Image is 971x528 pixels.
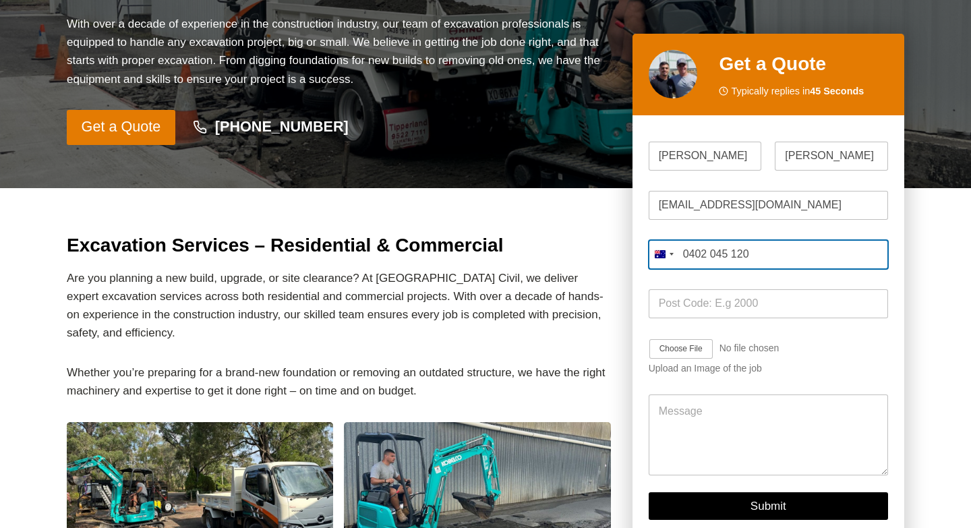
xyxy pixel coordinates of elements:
p: With over a decade of experience in the construction industry, our team of excavation professiona... [67,15,611,88]
input: Email [649,191,888,220]
button: Submit [649,493,888,521]
strong: [PHONE_NUMBER] [215,118,349,135]
input: Last Name [775,142,888,171]
span: Typically replies in [731,84,864,99]
input: Post Code: E.g 2000 [649,289,888,318]
input: First Name [649,142,762,171]
button: Selected country [649,240,678,269]
h2: Excavation Services – Residential & Commercial [67,231,611,260]
p: Whether you’re preparing for a brand-new foundation or removing an outdated structure, we have th... [67,363,611,400]
a: Get a Quote [67,110,175,145]
h2: Get a Quote [719,50,888,78]
input: Mobile [649,240,888,269]
span: Get a Quote [82,115,161,139]
div: Upload an Image of the job [649,363,888,375]
strong: 45 Seconds [810,86,864,96]
a: [PHONE_NUMBER] [181,112,361,143]
p: Are you planning a new build, upgrade, or site clearance? At [GEOGRAPHIC_DATA] Civil, we deliver ... [67,269,611,343]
